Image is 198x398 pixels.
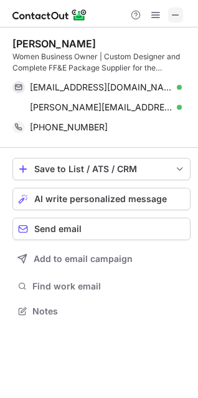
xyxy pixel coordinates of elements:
[12,37,96,50] div: [PERSON_NAME]
[30,82,172,93] span: [EMAIL_ADDRESS][DOMAIN_NAME]
[34,164,169,174] div: Save to List / ATS / CRM
[32,281,186,292] span: Find work email
[12,7,87,22] img: ContactOut v5.3.10
[12,248,191,270] button: Add to email campaign
[32,306,186,317] span: Notes
[12,278,191,295] button: Find work email
[12,303,191,320] button: Notes
[34,254,133,264] span: Add to email campaign
[12,218,191,240] button: Send email
[12,188,191,210] button: AI write personalized message
[30,102,172,113] span: [PERSON_NAME][EMAIL_ADDRESS][DOMAIN_NAME]
[12,158,191,180] button: save-profile-one-click
[34,194,167,204] span: AI write personalized message
[30,122,108,133] span: [PHONE_NUMBER]
[12,51,191,74] div: Women Business Owner | Custom Designer and Complete FF&E Package Supplier for the Hospitality Ind...
[34,224,82,234] span: Send email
